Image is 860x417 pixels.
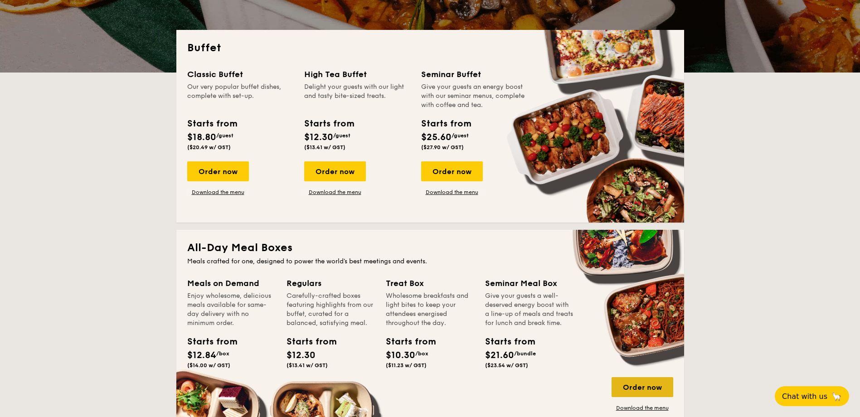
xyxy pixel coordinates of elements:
div: Carefully-crafted boxes featuring highlights from our buffet, curated for a balanced, satisfying ... [287,291,375,328]
span: $12.30 [304,132,333,143]
div: Seminar Meal Box [485,277,573,290]
span: /bundle [514,350,536,357]
span: ($13.41 w/ GST) [304,144,345,150]
div: Delight your guests with our light and tasty bite-sized treats. [304,82,410,110]
span: Chat with us [782,392,827,401]
div: Order now [612,377,673,397]
span: 🦙 [831,391,842,402]
a: Download the menu [612,404,673,412]
div: Order now [421,161,483,181]
button: Chat with us🦙 [775,386,849,406]
span: /guest [216,132,233,139]
a: Download the menu [304,189,366,196]
span: $10.30 [386,350,415,361]
div: Starts from [386,335,427,349]
div: Meals crafted for one, designed to power the world's best meetings and events. [187,257,673,266]
div: Starts from [287,335,327,349]
span: $21.60 [485,350,514,361]
div: Seminar Buffet [421,68,527,81]
a: Download the menu [421,189,483,196]
div: Starts from [187,117,237,131]
span: /box [216,350,229,357]
span: ($20.49 w/ GST) [187,144,231,150]
span: $12.30 [287,350,316,361]
div: Our very popular buffet dishes, complete with set-up. [187,82,293,110]
span: /guest [452,132,469,139]
div: Starts from [485,335,526,349]
div: Treat Box [386,277,474,290]
div: Order now [187,161,249,181]
span: $25.60 [421,132,452,143]
span: ($23.54 w/ GST) [485,362,528,369]
div: High Tea Buffet [304,68,410,81]
span: ($13.41 w/ GST) [287,362,328,369]
div: Classic Buffet [187,68,293,81]
div: Starts from [187,335,228,349]
div: Give your guests a well-deserved energy boost with a line-up of meals and treats for lunch and br... [485,291,573,328]
div: Starts from [421,117,471,131]
span: ($27.90 w/ GST) [421,144,464,150]
span: $12.84 [187,350,216,361]
h2: All-Day Meal Boxes [187,241,673,255]
a: Download the menu [187,189,249,196]
div: Starts from [304,117,354,131]
div: Meals on Demand [187,277,276,290]
div: Give your guests an energy boost with our seminar menus, complete with coffee and tea. [421,82,527,110]
div: Wholesome breakfasts and light bites to keep your attendees energised throughout the day. [386,291,474,328]
h2: Buffet [187,41,673,55]
span: /box [415,350,428,357]
span: ($14.00 w/ GST) [187,362,230,369]
div: Enjoy wholesome, delicious meals available for same-day delivery with no minimum order. [187,291,276,328]
span: ($11.23 w/ GST) [386,362,427,369]
span: /guest [333,132,350,139]
div: Regulars [287,277,375,290]
div: Order now [304,161,366,181]
span: $18.80 [187,132,216,143]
